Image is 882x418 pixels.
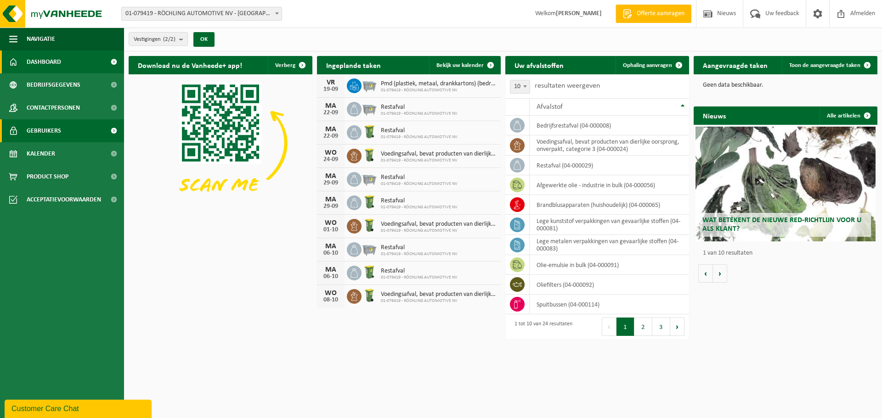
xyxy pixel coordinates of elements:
[510,317,572,337] div: 1 tot 10 van 24 resultaten
[362,147,377,163] img: WB-0140-HPE-GN-50
[634,9,687,18] span: Offerte aanvragen
[702,217,861,233] span: Wat betekent de nieuwe RED-richtlijn voor u als klant?
[134,33,175,46] span: Vestigingen
[530,135,689,156] td: voedingsafval, bevat producten van dierlijke oorsprong, onverpakt, categorie 3 (04-000024)
[193,32,215,47] button: OK
[322,133,340,139] div: 22-09
[362,100,377,116] img: WB-2500-GAL-GY-01
[27,165,68,188] span: Product Shop
[122,7,282,20] span: 01-079419 - RÖCHLING AUTOMOTIVE NV - GIJZEGEM
[694,106,735,124] h2: Nieuws
[510,80,530,93] span: 10
[652,318,670,336] button: 3
[530,255,689,275] td: olie-emulsie in bulk (04-000091)
[381,150,496,158] span: Voedingsafval, bevat producten van dierlijke oorsprong, onverpakt, categorie 3
[616,318,634,336] button: 1
[322,297,340,303] div: 08-10
[381,221,496,228] span: Voedingsafval, bevat producten van dierlijke oorsprong, onverpakt, categorie 3
[623,62,672,68] span: Ophaling aanvragen
[381,244,458,251] span: Restafval
[129,32,188,46] button: Vestigingen(2/2)
[27,28,55,50] span: Navigatie
[362,124,377,139] img: WB-0240-HPE-GN-50
[789,62,860,68] span: Toon de aangevraagde taken
[362,171,377,186] img: WB-2500-GAL-GY-01
[129,56,251,74] h2: Download nu de Vanheede+ app!
[535,82,600,89] label: resultaten weergeven
[381,88,496,93] span: 01-079419 - RÖCHLING AUTOMOTIVE NV
[381,104,458,111] span: Restafval
[362,241,377,256] img: WB-2500-GAL-GY-01
[381,291,496,298] span: Voedingsafval, bevat producten van dierlijke oorsprong, onverpakt, categorie 3
[322,102,340,110] div: MA
[381,205,458,210] span: 01-079419 - RÖCHLING AUTOMOTIVE NV
[381,228,496,234] span: 01-079419 - RÖCHLING AUTOMOTIVE NV
[505,56,573,74] h2: Uw afvalstoffen
[322,203,340,210] div: 29-09
[381,127,458,134] span: Restafval
[5,398,153,418] iframe: chat widget
[322,290,340,297] div: WO
[27,142,55,165] span: Kalender
[820,106,876,125] a: Alle artikelen
[27,119,61,142] span: Gebruikers
[317,56,390,74] h2: Ingeplande taken
[381,111,458,117] span: 01-079419 - RÖCHLING AUTOMOTIVE NV
[362,264,377,280] img: WB-0240-HPE-GN-50
[429,56,500,74] a: Bekijk uw kalender
[436,62,484,68] span: Bekijk uw kalender
[695,127,876,241] a: Wat betekent de nieuwe RED-richtlijn voor u als klant?
[362,217,377,233] img: WB-0140-HPE-GN-50
[275,62,295,68] span: Verberg
[670,318,684,336] button: Next
[530,295,689,314] td: spuitbussen (04-000114)
[381,181,458,187] span: 01-079419 - RÖCHLING AUTOMOTIVE NV
[27,73,80,96] span: Bedrijfsgegevens
[530,275,689,295] td: oliefilters (04-000092)
[27,96,80,119] span: Contactpersonen
[362,194,377,210] img: WB-0240-HPE-GN-50
[322,126,340,133] div: MA
[322,266,340,273] div: MA
[381,298,496,304] span: 01-079419 - RÖCHLING AUTOMOTIVE NV
[27,50,61,73] span: Dashboard
[537,103,563,111] span: Afvalstof
[322,86,340,93] div: 19-09
[268,56,311,74] button: Verberg
[634,318,652,336] button: 2
[27,188,101,211] span: Acceptatievoorwaarden
[322,149,340,156] div: WO
[322,156,340,163] div: 24-09
[616,5,691,23] a: Offerte aanvragen
[381,197,458,205] span: Restafval
[322,180,340,186] div: 29-09
[530,175,689,195] td: afgewerkte olie - industrie in bulk (04-000056)
[694,56,777,74] h2: Aangevraagde taken
[381,251,458,257] span: 01-079419 - RÖCHLING AUTOMOTIVE NV
[362,77,377,93] img: WB-2500-GAL-GY-01
[163,36,175,42] count: (2/2)
[121,7,282,21] span: 01-079419 - RÖCHLING AUTOMOTIVE NV - GIJZEGEM
[322,110,340,116] div: 22-09
[322,243,340,250] div: MA
[322,173,340,180] div: MA
[698,264,713,283] button: Vorige
[129,74,312,212] img: Download de VHEPlus App
[322,273,340,280] div: 06-10
[703,250,873,256] p: 1 van 10 resultaten
[322,250,340,256] div: 06-10
[322,219,340,227] div: WO
[530,156,689,175] td: restafval (04-000029)
[703,82,868,89] p: Geen data beschikbaar.
[362,288,377,303] img: WB-0140-HPE-GN-50
[381,134,458,140] span: 01-079419 - RÖCHLING AUTOMOTIVE NV
[322,196,340,203] div: MA
[322,227,340,233] div: 01-10
[530,215,689,235] td: lege kunststof verpakkingen van gevaarlijke stoffen (04-000081)
[530,116,689,135] td: bedrijfsrestafval (04-000008)
[602,318,616,336] button: Previous
[530,235,689,255] td: lege metalen verpakkingen van gevaarlijke stoffen (04-000083)
[322,79,340,86] div: VR
[381,268,458,275] span: Restafval
[381,80,496,88] span: Pmd (plastiek, metaal, drankkartons) (bedrijven)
